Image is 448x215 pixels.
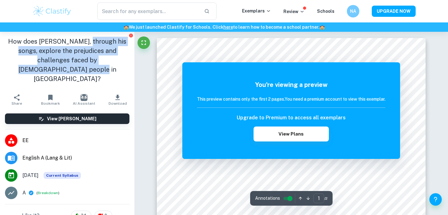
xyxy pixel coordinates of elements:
[44,172,81,179] div: This exemplar is based on the current syllabus. Feel free to refer to it for inspiration/ideas wh...
[41,101,60,106] span: Bookmark
[73,101,95,106] span: AI Assistant
[97,2,199,20] input: Search for any exemplars...
[324,196,328,201] span: / 2
[197,96,385,103] h6: This preview contains only the first 2 pages. You need a premium account to view this exemplar.
[254,127,329,141] button: View Plans
[101,91,134,108] button: Download
[124,25,129,30] span: 🏫
[128,33,133,38] button: Report issue
[67,91,101,108] button: AI Assistant
[223,25,233,30] a: here
[109,101,127,106] span: Download
[34,91,67,108] button: Bookmark
[22,154,129,162] span: English A (Lang & Lit)
[350,8,357,15] h6: NA
[317,9,334,14] a: Schools
[1,24,447,31] h6: We just launched Clastify for Schools. Click to learn how to become a school partner.
[242,7,271,14] p: Exemplars
[197,80,385,89] h5: You're viewing a preview
[5,37,129,84] h1: How does [PERSON_NAME], through his songs, explore the prejudices and challenges faced by [DEMOGR...
[22,189,26,197] p: A
[36,190,59,196] span: ( )
[320,25,325,30] span: 🏫
[22,172,39,179] span: [DATE]
[38,190,58,196] button: Breakdown
[283,8,305,15] p: Review
[429,193,442,206] button: Help and Feedback
[32,5,72,17] img: Clastify logo
[22,137,129,144] span: EE
[81,94,87,101] img: AI Assistant
[347,5,359,17] button: NA
[255,195,280,202] span: Annotations
[138,36,150,49] button: Fullscreen
[372,6,416,17] button: UPGRADE NOW
[47,115,96,122] h6: View [PERSON_NAME]
[5,113,129,124] button: View [PERSON_NAME]
[44,172,81,179] span: Current Syllabus
[12,101,22,106] span: Share
[237,114,346,122] h6: Upgrade to Premium to access all exemplars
